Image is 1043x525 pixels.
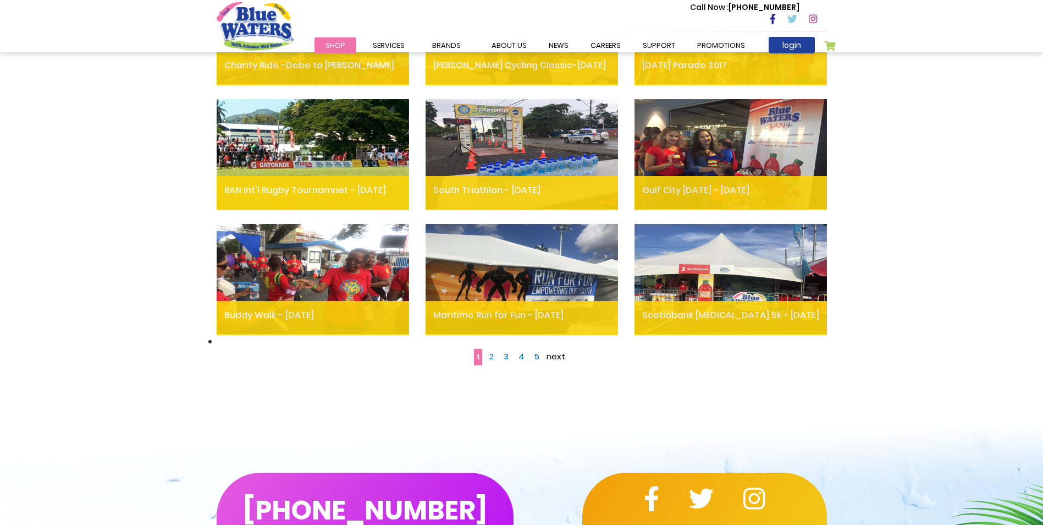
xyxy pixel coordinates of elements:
[432,40,461,51] span: Brands
[325,40,345,51] span: Shop
[489,351,494,362] span: 2
[217,224,409,334] img: Buddy Walk - Oct 23rd, 2016
[769,37,815,53] a: login
[534,351,539,362] span: 5
[481,37,538,53] a: about us
[690,2,729,13] span: Call Now :
[634,301,827,320] a: Scotiabank [MEDICAL_DATA] 5k - [DATE]
[426,224,618,334] img: Maritime Run for Fun - Oct 15th, 2016
[547,351,565,362] a: next
[373,40,405,51] span: Services
[516,348,527,365] a: 4
[634,99,827,209] img: Gulf City Halloween - Oct 30th, 2016
[504,351,509,362] span: 3
[518,351,524,362] span: 4
[634,224,827,334] img: Scotiabank Breast Cancer 5k - Oct 08th, 2016
[634,176,827,195] a: Gulf City [DATE] - [DATE]
[580,37,632,53] a: careers
[217,176,409,195] a: RAN Int'l Rugby Tournamnet - [DATE]
[426,51,618,70] a: [PERSON_NAME] Cycling Classic-[DATE]
[538,37,580,53] a: News
[217,99,409,209] img: RAN Int'l Rugby Tournamnet - Nov 2nd, 2016
[690,2,799,13] p: [PHONE_NUMBER]
[217,51,409,70] a: Charity Ride -Debe to [PERSON_NAME]
[634,51,827,70] a: [DATE] Parade 2017
[487,348,496,365] a: 2
[426,301,618,320] a: Maritime Run for Fun - [DATE]
[217,2,294,50] a: store logo
[686,37,756,53] a: Promotions
[426,99,618,209] img: South Triathlon - Nov 1st, 2016
[501,348,511,365] a: 3
[531,348,542,365] a: 5
[477,352,479,362] span: 1
[632,37,686,53] a: support
[217,301,409,320] a: Buddy Walk - [DATE]
[426,176,618,195] a: South Triathlon - [DATE]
